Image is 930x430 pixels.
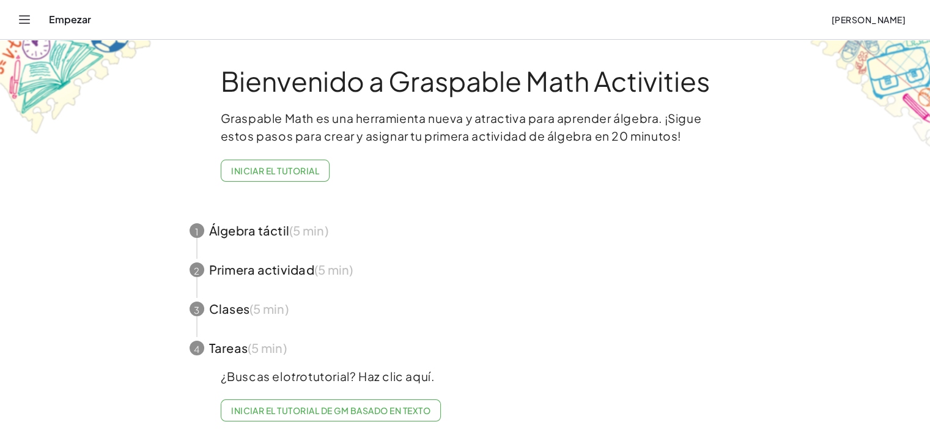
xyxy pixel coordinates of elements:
[221,64,710,98] font: Bienvenido a Graspable Math Activities
[231,165,319,176] font: Iniciar el tutorial
[308,369,434,384] font: tutorial? Haz clic aquí.
[175,328,756,368] button: 4Tareas(5 min)
[832,14,906,25] font: [PERSON_NAME]
[221,111,702,143] font: Graspable Math es una herramienta nueva y atractiva para aprender álgebra. ¡Sigue estos pasos par...
[175,211,756,250] button: 1Álgebra táctil(5 min)
[194,303,199,315] font: 3
[221,399,441,421] a: Iniciar el tutorial de GM basado en texto
[15,10,34,29] button: Cambiar navegación
[194,264,199,276] font: 2
[821,9,915,31] button: [PERSON_NAME]
[194,343,199,354] font: 4
[221,369,283,384] font: ¿Buscas el
[221,160,330,182] button: Iniciar el tutorial
[283,369,308,384] font: otro
[231,405,430,416] font: Iniciar el tutorial de GM basado en texto
[195,225,199,237] font: 1
[175,250,756,289] button: 2Primera actividad(5 min)
[175,289,756,328] button: 3Clases(5 min)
